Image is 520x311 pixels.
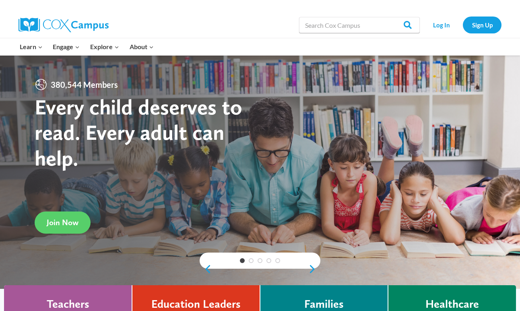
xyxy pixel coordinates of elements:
a: next [308,264,320,274]
h4: Families [304,297,344,311]
span: Learn [20,41,43,52]
span: 380,544 Members [47,78,121,91]
strong: Every child deserves to read. Every adult can help. [35,94,242,171]
h4: Teachers [47,297,89,311]
span: About [130,41,154,52]
a: 2 [249,258,254,263]
a: previous [200,264,212,274]
input: Search Cox Campus [299,17,420,33]
nav: Secondary Navigation [424,17,501,33]
a: Join Now [35,211,91,234]
h4: Education Leaders [151,297,241,311]
a: 1 [240,258,245,263]
span: Explore [90,41,119,52]
a: Log In [424,17,459,33]
img: Cox Campus [19,18,109,32]
nav: Primary Navigation [14,38,159,55]
a: 3 [258,258,262,263]
a: 5 [275,258,280,263]
a: 4 [266,258,271,263]
span: Join Now [47,218,78,227]
a: Sign Up [463,17,501,33]
div: content slider buttons [200,261,320,277]
span: Engage [53,41,80,52]
h4: Healthcare [425,297,479,311]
